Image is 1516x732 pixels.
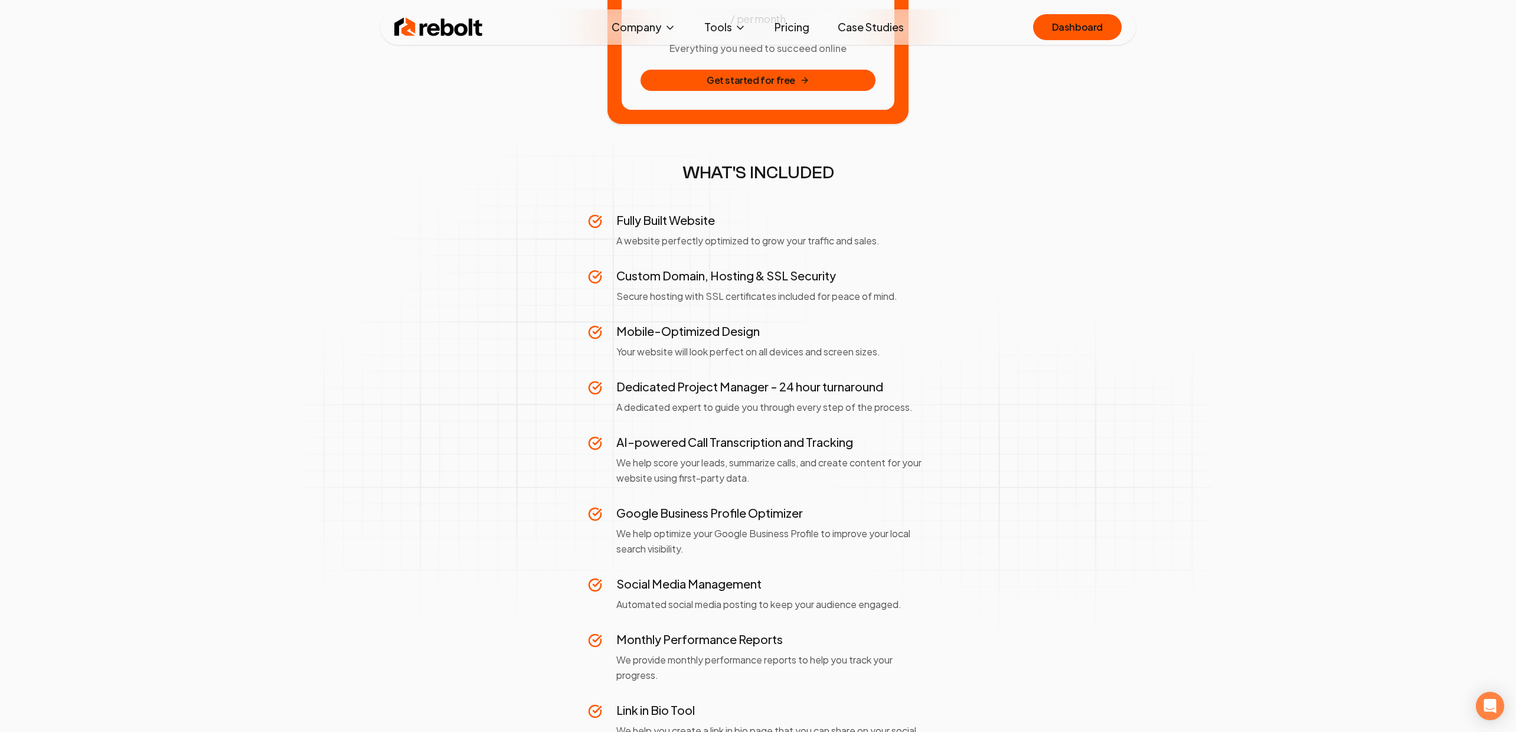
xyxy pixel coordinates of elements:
[616,526,928,557] p: We help optimize your Google Business Profile to improve your local search visibility.
[1476,692,1504,720] div: Open Intercom Messenger
[1033,14,1122,40] a: Dashboard
[588,162,928,184] h2: WHAT'S INCLUDED
[602,15,685,39] button: Company
[616,212,928,228] h3: Fully Built Website
[616,323,928,339] h3: Mobile-Optimized Design
[616,233,928,249] p: A website perfectly optimized to grow your traffic and sales.
[616,702,928,718] h3: Link in Bio Tool
[616,576,928,592] h3: Social Media Management
[616,267,928,284] h3: Custom Domain, Hosting & SSL Security
[616,289,928,304] p: Secure hosting with SSL certificates included for peace of mind.
[616,597,928,612] p: Automated social media posting to keep your audience engaged.
[641,41,875,55] h3: Everything you need to succeed online
[641,70,875,91] button: Get started for free
[695,15,756,39] button: Tools
[616,631,928,648] h3: Monthly Performance Reports
[616,344,928,360] p: Your website will look perfect on all devices and screen sizes.
[616,400,928,415] p: A dedicated expert to guide you through every step of the process.
[616,505,928,521] h3: Google Business Profile Optimizer
[616,434,928,450] h3: AI-powered Call Transcription and Tracking
[828,15,913,39] a: Case Studies
[616,652,928,683] p: We provide monthly performance reports to help you track your progress.
[394,15,483,39] img: Rebolt Logo
[765,15,819,39] a: Pricing
[616,378,928,395] h3: Dedicated Project Manager - 24 hour turnaround
[616,455,928,486] p: We help score your leads, summarize calls, and create content for your website using first-party ...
